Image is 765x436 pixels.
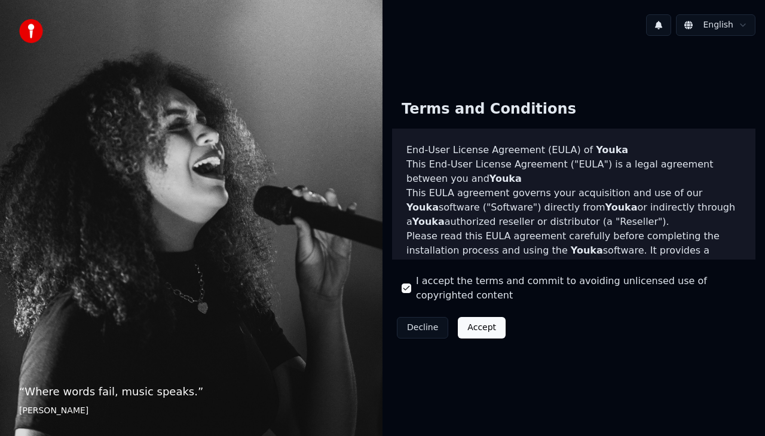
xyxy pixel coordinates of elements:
[489,173,522,184] span: Youka
[412,216,445,227] span: Youka
[392,90,586,129] div: Terms and Conditions
[406,202,439,213] span: Youka
[19,19,43,43] img: youka
[406,229,741,286] p: Please read this EULA agreement carefully before completing the installation process and using th...
[19,405,363,417] footer: [PERSON_NAME]
[397,317,448,339] button: Decline
[596,144,628,156] span: Youka
[406,186,741,229] p: This EULA agreement governs your acquisition and use of our software ("Software") directly from o...
[406,143,741,157] h3: End-User License Agreement (EULA) of
[458,317,506,339] button: Accept
[406,157,741,186] p: This End-User License Agreement ("EULA") is a legal agreement between you and
[571,245,603,256] span: Youka
[416,274,746,303] label: I accept the terms and commit to avoiding unlicensed use of copyrighted content
[19,383,363,400] p: “ Where words fail, music speaks. ”
[605,202,638,213] span: Youka
[491,259,524,270] span: Youka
